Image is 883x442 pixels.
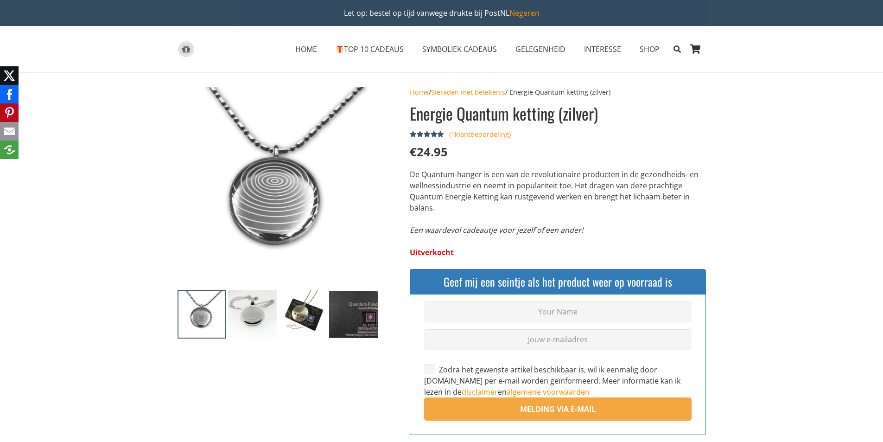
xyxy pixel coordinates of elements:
a: INTERESSEINTERESSE Menu [575,38,630,61]
nav: Breadcrumb [410,87,705,97]
span: GELEGENHEID [515,44,565,54]
a: Winkelwagen [686,26,706,72]
img: Positieve Energie Quantum ketting voor je gezondheid en energie - Bestel op inspirerendwinkelen.nl [178,87,378,288]
span: INTERESSE [584,44,621,54]
input: Jouw e-mailadres [424,329,691,350]
a: Zoeken [669,38,685,61]
h1: Energie Quantum ketting (zilver) [410,102,705,125]
p: Uitverkocht [410,247,705,258]
a: 🎁TOP 10 CADEAUS🎁 TOP 10 CADEAUS Menu [326,38,413,61]
em: Een waardevol cadeautje voor jezelf of een ander! [410,225,583,235]
a: SHOPSHOP Menu [630,38,669,61]
a: SYMBOLIEK CADEAUSSYMBOLIEK CADEAUS Menu [413,38,506,61]
a: gift-box-icon-grey-inspirerendwinkelen [178,41,195,58]
input: Melding via e-mail [424,397,691,421]
a: (1klantbeoordeling) [449,130,511,139]
label: Zodra het gewenste artikel beschikbaar is, wil ik eenmalig door [DOMAIN_NAME] per e-mail worden g... [424,365,680,397]
span: SYMBOLIEK CADEAUS [422,44,497,54]
p: De Quantum-hanger is een van de revolutionaire producten in de gezondheids- en wellnessindustrie ... [410,169,705,213]
a: disclaimer [462,387,498,397]
span: HOME [295,44,317,54]
span: TOP 10 CADEAUS [336,44,404,54]
span: Gewaardeerd op 5 gebaseerd op klantbeoordeling [410,131,445,138]
a: algemene voorwaarden [507,387,590,397]
span: 1 [451,130,455,139]
a: Sieraden met betekenis [431,88,505,96]
a: GELEGENHEIDGELEGENHEID Menu [506,38,575,61]
a: HOMEHOME Menu [286,38,326,61]
span: € [410,144,417,160]
img: Positieve Energie Quantum ketting voor je gezondheid en energie - Bestel op inspirerendwinkelen.nl [178,290,226,339]
a: Negeren [509,8,540,18]
h4: Geef mij een seintje als het product weer op voorraad is [417,274,698,290]
img: Energie Quantum ketting (zilver) - Afbeelding 3 [279,290,327,339]
img: 🎁 [336,45,343,53]
bdi: 24.95 [410,144,448,160]
div: Gewaardeerd 5.00 uit 5 [410,131,445,138]
img: Doosje met Quantum ketting voor de positieve effecten op gezondheid en het gevoel van welzijn - b... [329,290,378,339]
input: Your Name [424,301,691,322]
a: Home [410,88,429,96]
input: Zodra het gewenste artikel beschikbaar is, wil ik eenmalig door [DOMAIN_NAME] per e-mail worden g... [424,364,435,375]
span: SHOP [640,44,660,54]
img: Energie Quantum ketting (zilver) - Afbeelding 2 [228,290,277,339]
